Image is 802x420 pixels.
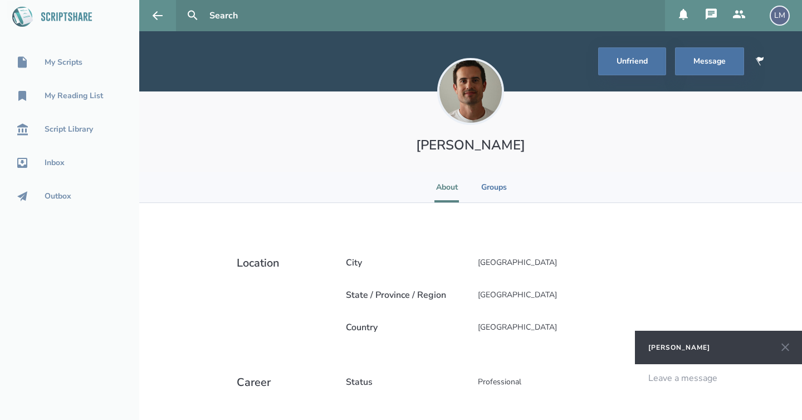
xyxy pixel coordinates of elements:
h2: Career [237,375,337,392]
h1: [PERSON_NAME] [368,136,573,154]
div: Outbox [45,192,71,201]
div: Script Library [45,125,93,134]
h2: Status [346,376,468,388]
h2: State / Province / Region [346,289,468,301]
div: [GEOGRAPHIC_DATA] [468,248,566,278]
button: Message [675,47,744,75]
div: Leave a message [648,373,717,383]
div: [GEOGRAPHIC_DATA] [468,312,566,342]
div: My Reading List [45,91,103,100]
div: Inbox [45,158,65,167]
li: Groups [481,172,507,202]
div: Professional [468,367,531,397]
h2: Country [346,321,468,334]
button: Unfriend [598,47,666,75]
h2: City [346,257,468,269]
h2: Location [237,255,337,337]
div: [PERSON_NAME] [648,343,710,352]
div: [GEOGRAPHIC_DATA] [468,280,566,310]
div: My Scripts [45,58,82,67]
img: user_1750453599-crop.jpg [437,58,504,125]
div: LM [770,6,790,26]
li: About [434,172,459,202]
